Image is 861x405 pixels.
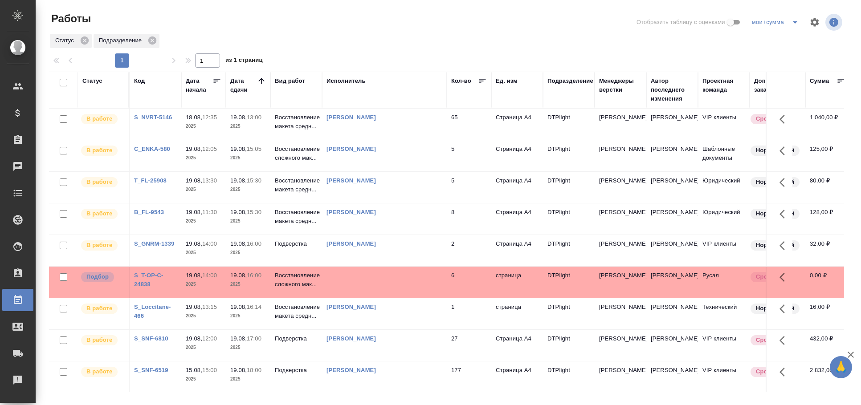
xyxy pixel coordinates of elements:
p: 19.08, [230,272,247,279]
p: 2025 [230,248,266,257]
p: Восстановление макета средн... [275,208,318,226]
p: 2025 [230,375,266,384]
td: 16,00 ₽ [805,298,850,329]
p: 13:15 [202,304,217,310]
td: 177 [447,361,491,393]
p: [PERSON_NAME] [599,113,642,122]
p: 19.08, [230,146,247,152]
p: 13:00 [247,114,261,121]
td: [PERSON_NAME] [646,267,698,298]
td: DTPlight [543,235,595,266]
p: 11:30 [202,209,217,215]
p: 2025 [186,375,221,384]
p: [PERSON_NAME] [599,366,642,375]
td: Страница А4 [491,235,543,266]
a: S_Loccitane-466 [134,304,171,319]
div: Статус [50,34,92,48]
a: S_SNF-6810 [134,335,168,342]
p: 18.08, [186,114,202,121]
span: Посмотреть информацию [825,14,844,31]
button: Здесь прячутся важные кнопки [774,361,796,383]
p: В работе [86,178,112,186]
td: DTPlight [543,109,595,140]
p: 19.08, [230,240,247,247]
button: Здесь прячутся важные кнопки [774,109,796,130]
td: DTPlight [543,267,595,298]
p: 15:05 [247,146,261,152]
p: Статус [55,36,77,45]
p: 2025 [186,248,221,257]
p: [PERSON_NAME] [599,271,642,280]
p: 2025 [230,312,266,320]
td: [PERSON_NAME] [646,235,698,266]
a: S_NVRT-5146 [134,114,172,121]
p: 17:00 [247,335,261,342]
td: 128,00 ₽ [805,203,850,235]
p: В работе [86,146,112,155]
p: Подразделение [99,36,145,45]
div: Исполнитель выполняет работу [80,366,124,378]
p: 19.08, [186,146,202,152]
div: Проектная команда [702,77,745,94]
td: Страница А4 [491,330,543,361]
td: VIP клиенты [698,361,750,393]
td: 5 [447,140,491,171]
p: 2025 [186,154,221,162]
p: В работе [86,336,112,344]
button: 🙏 [830,356,852,378]
p: 15.08, [186,367,202,373]
p: Восстановление макета средн... [275,113,318,131]
td: 125,00 ₽ [805,140,850,171]
p: 12:05 [202,146,217,152]
td: страница [491,298,543,329]
span: Отобразить таблицу с оценками [637,18,725,27]
td: страница [491,267,543,298]
div: Исполнитель выполняет работу [80,145,124,157]
p: 19.08, [230,367,247,373]
td: 1 [447,298,491,329]
div: Код [134,77,145,85]
div: Ед. изм [496,77,518,85]
p: Срочный [756,272,783,281]
p: [PERSON_NAME] [599,303,642,312]
p: Нормальный [756,178,794,186]
td: VIP клиенты [698,330,750,361]
button: Здесь прячутся важные кнопки [774,298,796,320]
td: [PERSON_NAME] [646,140,698,171]
a: S_SNF-6519 [134,367,168,373]
a: [PERSON_NAME] [326,367,376,373]
td: 8 [447,203,491,235]
div: Исполнитель [326,77,366,85]
td: Юридический [698,203,750,235]
div: Менеджеры верстки [599,77,642,94]
p: 2025 [186,280,221,289]
p: 2025 [186,185,221,194]
td: Страница А4 [491,172,543,203]
p: 19.08, [230,304,247,310]
td: 27 [447,330,491,361]
p: 19.08, [186,304,202,310]
p: 19.08, [230,114,247,121]
td: VIP клиенты [698,109,750,140]
p: 16:14 [247,304,261,310]
div: Статус [82,77,102,85]
p: В работе [86,209,112,218]
div: Исполнитель выполняет работу [80,208,124,220]
span: 🙏 [833,358,849,377]
div: Доп. статус заказа [754,77,801,94]
p: 19.08, [230,177,247,184]
a: S_T-OP-C-24838 [134,272,163,288]
div: Исполнитель выполняет работу [80,334,124,346]
p: Подверстка [275,334,318,343]
p: Нормальный [756,209,794,218]
div: Исполнитель выполняет работу [80,239,124,251]
p: Восстановление макета средн... [275,176,318,194]
p: 19.08, [230,209,247,215]
div: Автор последнего изменения [651,77,694,103]
p: 14:00 [202,272,217,279]
td: [PERSON_NAME] [646,109,698,140]
p: 2025 [186,312,221,320]
td: 432,00 ₽ [805,330,850,361]
div: Кол-во [451,77,471,85]
p: Восстановление макета средн... [275,303,318,320]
